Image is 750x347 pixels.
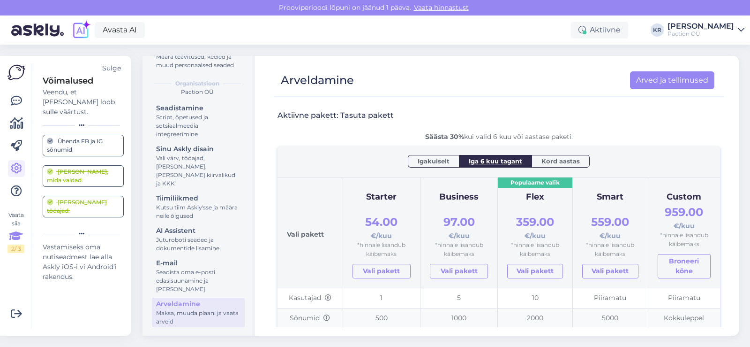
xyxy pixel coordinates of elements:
a: SeadistamineScript, õpetused ja sotsiaalmeedia integreerimine [152,102,245,140]
a: Vali pakett [430,264,488,278]
div: Tiimiliikmed [156,193,240,203]
div: Paction OÜ [667,30,734,38]
div: kui valid 6 kuu või aastase paketi. [277,132,720,142]
div: €/kuu [507,213,563,241]
div: 2 / 3 [7,245,24,253]
div: Flex [507,191,563,204]
div: *hinnale lisandub käibemaks [582,241,638,258]
div: Custom [658,191,711,204]
div: Vastamiseks oma nutiseadmest lae alla Askly iOS-i vi Android’i rakendus. [43,242,124,282]
td: Sõnumid [277,308,343,329]
img: explore-ai [71,20,91,40]
div: Sulge [102,63,121,73]
a: ArveldamineMaksa, muuda plaani ja vaata arveid [152,298,245,327]
div: Paction OÜ [150,88,245,96]
div: [PERSON_NAME], mida valdad. [47,168,120,185]
div: Business [430,191,488,204]
div: [PERSON_NAME] tööajad. [47,198,120,215]
button: Broneeri kõne [658,254,711,278]
div: Arveldamine [156,299,240,309]
b: Säästa 30% [425,132,464,141]
td: Kokkuleppel [648,308,720,329]
div: *hinnale lisandub käibemaks [658,231,711,248]
div: *hinnale lisandub käibemaks [352,241,411,258]
h3: Aktiivne pakett: Tasuta pakett [277,110,394,121]
a: [PERSON_NAME] tööajad. [43,196,124,217]
b: Organisatsioon [175,79,219,88]
a: Avasta AI [95,22,145,38]
a: Sinu Askly disainVali värv, tööajad, [PERSON_NAME], [PERSON_NAME] kiirvalikud ja KKK [152,143,245,189]
div: Starter [352,191,411,204]
div: *hinnale lisandub käibemaks [507,241,563,258]
span: Igakuiselt [418,156,450,166]
div: Seadista oma e-posti edasisuunamine ja [PERSON_NAME] [156,268,240,293]
td: Kasutajad [277,288,343,308]
a: Vaata hinnastust [411,3,472,12]
div: AI Assistent [156,226,240,236]
div: €/kuu [582,213,638,241]
div: [PERSON_NAME] [667,23,734,30]
div: Vali pakett [287,187,333,279]
td: 2000 [498,308,573,329]
div: Sinu Askly disain [156,144,240,154]
a: Ühenda FB ja IG sõnumid [43,135,124,156]
td: Piiramatu [573,288,648,308]
div: Kutsu tiim Askly'sse ja määra neile õigused [156,203,240,220]
span: 359.00 [516,215,554,229]
a: Arved ja tellimused [630,71,714,89]
div: Populaarne valik [498,177,572,188]
div: Määra teavitused, keeled ja muud personaalsed seaded [156,53,240,69]
div: Aktiivne [571,22,628,39]
a: E-mailSeadista oma e-posti edasisuunamine ja [PERSON_NAME] [152,257,245,295]
div: Võimalused [43,75,124,87]
td: 5 [420,288,497,308]
a: Vali pakett [507,264,563,278]
div: Script, õpetused ja sotsiaalmeedia integreerimine [156,113,240,139]
td: 1000 [420,308,497,329]
div: Arveldamine [281,71,354,89]
a: [PERSON_NAME], mida valdad. [43,165,124,187]
td: 1 [343,288,420,308]
div: KR [651,23,664,37]
div: Smart [582,191,638,204]
div: *hinnale lisandub käibemaks [430,241,488,258]
td: 500 [343,308,420,329]
div: €/kuu [658,203,711,231]
div: €/kuu [430,213,488,241]
div: Vali värv, tööajad, [PERSON_NAME], [PERSON_NAME] kiirvalikud ja KKK [156,154,240,188]
div: Veendu, et [PERSON_NAME] loob sulle väärtust. [43,87,124,117]
div: Seadistamine [156,103,240,113]
td: Piiramatu [648,288,720,308]
a: Vali pakett [582,264,638,278]
a: Vali pakett [352,264,411,278]
span: 559.00 [591,215,629,229]
a: KontoMäära teavitused, keeled ja muud personaalsed seaded [152,41,245,71]
td: 10 [498,288,573,308]
div: Ühenda FB ja IG sõnumid [47,137,120,154]
div: Juturoboti seaded ja dokumentide lisamine [156,236,240,253]
a: TiimiliikmedKutsu tiim Askly'sse ja määra neile õigused [152,192,245,222]
span: 54.00 [365,215,397,229]
td: 5000 [573,308,648,329]
span: 97.00 [443,215,475,229]
span: 959.00 [665,205,703,219]
div: €/kuu [352,213,411,241]
div: Maksa, muuda plaani ja vaata arveid [156,309,240,326]
div: E-mail [156,258,240,268]
div: Vaata siia [7,211,24,253]
span: Iga 6 kuu tagant [469,156,522,166]
img: Askly Logo [7,63,25,81]
span: Kord aastas [541,156,580,166]
a: [PERSON_NAME]Paction OÜ [667,23,744,38]
a: AI AssistentJuturoboti seaded ja dokumentide lisamine [152,224,245,254]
